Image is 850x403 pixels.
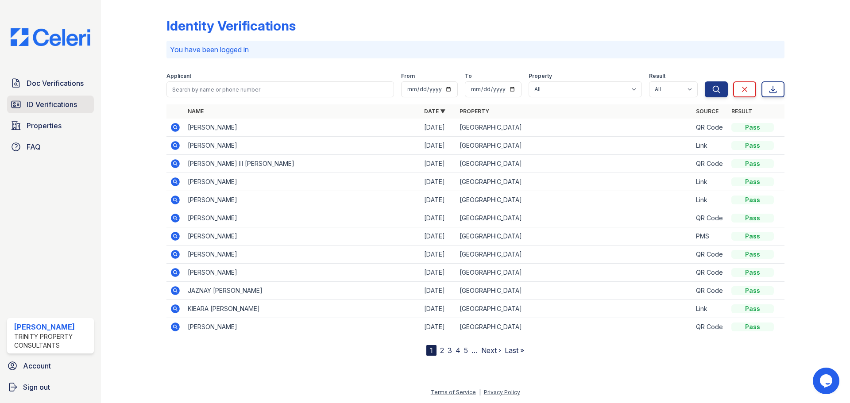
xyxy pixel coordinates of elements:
div: Pass [731,232,774,241]
td: [GEOGRAPHIC_DATA] [456,300,692,318]
td: [DATE] [421,137,456,155]
td: [DATE] [421,227,456,246]
a: FAQ [7,138,94,156]
a: Sign out [4,378,97,396]
img: CE_Logo_Blue-a8612792a0a2168367f1c8372b55b34899dd931a85d93a1a3d3e32e68fde9ad4.png [4,28,97,46]
a: 2 [440,346,444,355]
div: Pass [731,214,774,223]
td: QR Code [692,318,728,336]
td: [GEOGRAPHIC_DATA] [456,173,692,191]
td: [PERSON_NAME] [184,227,421,246]
td: [DATE] [421,246,456,264]
a: Date ▼ [424,108,445,115]
label: Property [529,73,552,80]
td: [GEOGRAPHIC_DATA] [456,227,692,246]
td: [PERSON_NAME] [184,173,421,191]
a: 5 [464,346,468,355]
td: [DATE] [421,191,456,209]
td: [GEOGRAPHIC_DATA] [456,119,692,137]
td: QR Code [692,119,728,137]
td: Link [692,137,728,155]
div: 1 [426,345,437,356]
td: [GEOGRAPHIC_DATA] [456,318,692,336]
span: FAQ [27,142,41,152]
a: Privacy Policy [484,389,520,395]
div: Pass [731,177,774,186]
div: | [479,389,481,395]
div: Pass [731,304,774,313]
td: [PERSON_NAME] [184,246,421,264]
a: 4 [456,346,460,355]
td: [PERSON_NAME] [184,264,421,282]
div: Pass [731,268,774,277]
td: [DATE] [421,173,456,191]
td: [DATE] [421,264,456,282]
span: Doc Verifications [27,78,84,88]
div: [PERSON_NAME] [14,322,90,332]
td: Link [692,191,728,209]
a: 3 [448,346,452,355]
div: Pass [731,196,774,204]
div: Pass [731,286,774,295]
td: [PERSON_NAME] [184,209,421,227]
a: ID Verifications [7,96,94,113]
a: Terms of Service [431,389,476,395]
div: Trinity Property Consultants [14,332,90,350]
label: From [401,73,415,80]
a: Last » [505,346,524,355]
a: Name [188,108,204,115]
div: Pass [731,250,774,259]
td: [DATE] [421,119,456,137]
p: You have been logged in [170,44,781,55]
span: Account [23,361,51,371]
div: Pass [731,159,774,168]
td: [DATE] [421,282,456,300]
td: [GEOGRAPHIC_DATA] [456,246,692,264]
iframe: chat widget [813,368,841,394]
a: Doc Verifications [7,74,94,92]
td: KIEARA [PERSON_NAME] [184,300,421,318]
td: [DATE] [421,300,456,318]
a: Property [460,108,489,115]
label: Applicant [166,73,191,80]
span: Sign out [23,382,50,392]
td: [GEOGRAPHIC_DATA] [456,209,692,227]
td: QR Code [692,282,728,300]
div: Identity Verifications [166,18,296,34]
td: [PERSON_NAME] [184,137,421,155]
td: [PERSON_NAME] [184,318,421,336]
td: PMS [692,227,728,246]
span: … [471,345,478,356]
td: QR Code [692,264,728,282]
td: [PERSON_NAME] [184,191,421,209]
label: To [465,73,472,80]
a: Next › [481,346,501,355]
td: Link [692,173,728,191]
td: [GEOGRAPHIC_DATA] [456,191,692,209]
a: Properties [7,117,94,134]
a: Account [4,357,97,375]
td: QR Code [692,246,728,264]
a: Result [731,108,752,115]
td: Link [692,300,728,318]
label: Result [649,73,665,80]
td: [DATE] [421,209,456,227]
span: Properties [27,120,62,131]
td: [GEOGRAPHIC_DATA] [456,137,692,155]
td: JAZNAY [PERSON_NAME] [184,282,421,300]
td: [PERSON_NAME] III [PERSON_NAME] [184,155,421,173]
div: Pass [731,123,774,132]
td: [DATE] [421,155,456,173]
div: Pass [731,322,774,331]
td: [PERSON_NAME] [184,119,421,137]
input: Search by name or phone number [166,81,394,97]
div: Pass [731,141,774,150]
td: QR Code [692,209,728,227]
td: [GEOGRAPHIC_DATA] [456,282,692,300]
td: QR Code [692,155,728,173]
span: ID Verifications [27,99,77,110]
td: [DATE] [421,318,456,336]
td: [GEOGRAPHIC_DATA] [456,264,692,282]
a: Source [696,108,719,115]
